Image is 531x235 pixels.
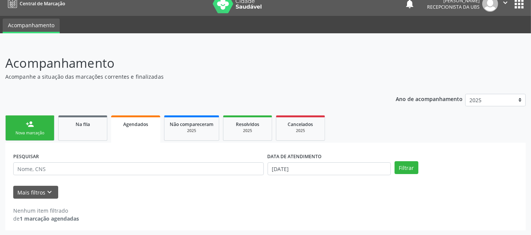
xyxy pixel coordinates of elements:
[13,207,79,215] div: Nenhum item filtrado
[123,121,148,128] span: Agendados
[395,161,418,174] button: Filtrar
[288,121,313,128] span: Cancelados
[3,19,60,33] a: Acompanhamento
[236,121,259,128] span: Resolvidos
[268,162,391,175] input: Selecione um intervalo
[76,121,90,128] span: Na fila
[170,128,214,134] div: 2025
[46,188,54,196] i: keyboard_arrow_down
[11,130,49,136] div: Nova marcação
[20,215,79,222] strong: 1 marcação agendadas
[170,121,214,128] span: Não compareceram
[5,73,370,81] p: Acompanhe a situação das marcações correntes e finalizadas
[5,54,370,73] p: Acompanhamento
[13,151,39,162] label: PESQUISAR
[20,0,65,7] span: Central de Marcação
[396,94,463,103] p: Ano de acompanhamento
[13,186,58,199] button: Mais filtroskeyboard_arrow_down
[13,162,264,175] input: Nome, CNS
[26,120,34,128] div: person_add
[282,128,319,134] div: 2025
[13,215,79,223] div: de
[229,128,266,134] div: 2025
[268,151,322,162] label: DATA DE ATENDIMENTO
[427,4,480,10] span: Recepcionista da UBS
